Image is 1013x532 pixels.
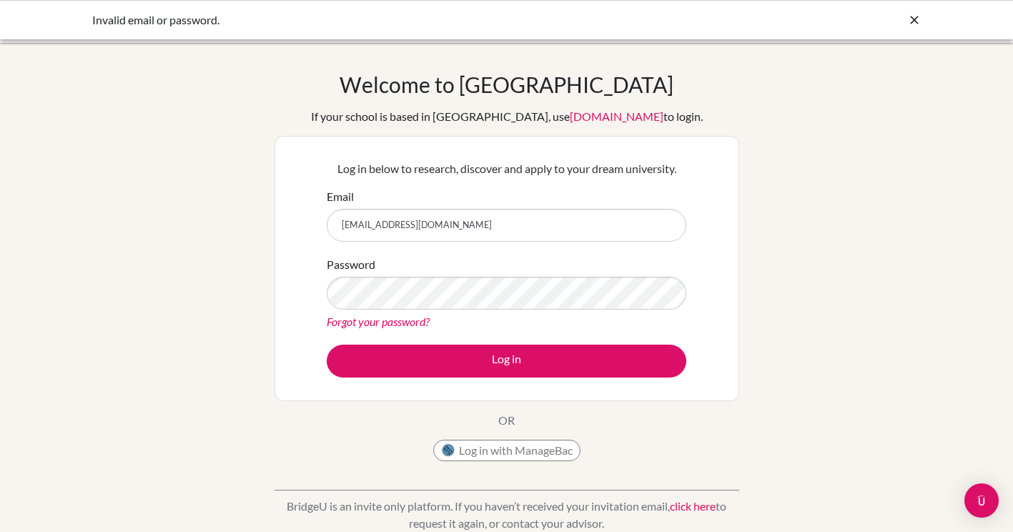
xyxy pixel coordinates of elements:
p: BridgeU is an invite only platform. If you haven’t received your invitation email, to request it ... [275,498,739,532]
a: Forgot your password? [327,315,430,328]
button: Log in [327,345,686,378]
h1: Welcome to [GEOGRAPHIC_DATA] [340,72,673,97]
a: click here [670,499,716,513]
a: [DOMAIN_NAME] [570,109,663,123]
p: OR [498,412,515,429]
div: Open Intercom Messenger [964,483,999,518]
label: Email [327,188,354,205]
button: Log in with ManageBac [433,440,580,461]
div: If your school is based in [GEOGRAPHIC_DATA], use to login. [311,108,703,125]
label: Password [327,256,375,273]
p: Log in below to research, discover and apply to your dream university. [327,160,686,177]
div: Invalid email or password. [92,11,707,29]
